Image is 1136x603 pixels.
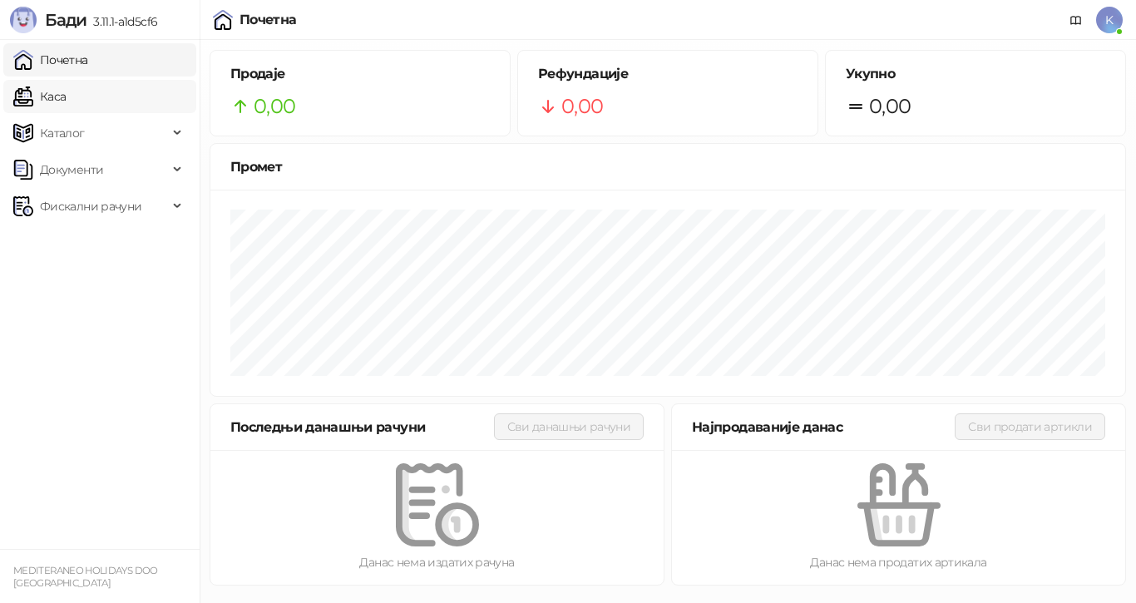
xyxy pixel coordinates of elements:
[692,417,955,437] div: Најпродаваније данас
[538,64,798,84] h5: Рефундације
[40,190,141,223] span: Фискални рачуни
[13,80,66,113] a: Каса
[561,91,603,122] span: 0,00
[230,417,494,437] div: Последњи данашњи рачуни
[699,553,1099,571] div: Данас нема продатих артикала
[10,7,37,33] img: Logo
[955,413,1105,440] button: Сви продати артикли
[230,64,490,84] h5: Продаје
[254,91,295,122] span: 0,00
[13,43,88,77] a: Почетна
[240,13,297,27] div: Почетна
[1063,7,1089,33] a: Документација
[494,413,644,440] button: Сви данашњи рачуни
[846,64,1105,84] h5: Укупно
[1096,7,1123,33] span: K
[237,553,637,571] div: Данас нема издатих рачуна
[869,91,911,122] span: 0,00
[40,153,103,186] span: Документи
[230,156,1105,177] div: Промет
[45,10,86,30] span: Бади
[40,116,85,150] span: Каталог
[86,14,157,29] span: 3.11.1-a1d5cf6
[13,565,158,589] small: MEDITERANEO HOLIDAYS DOO [GEOGRAPHIC_DATA]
